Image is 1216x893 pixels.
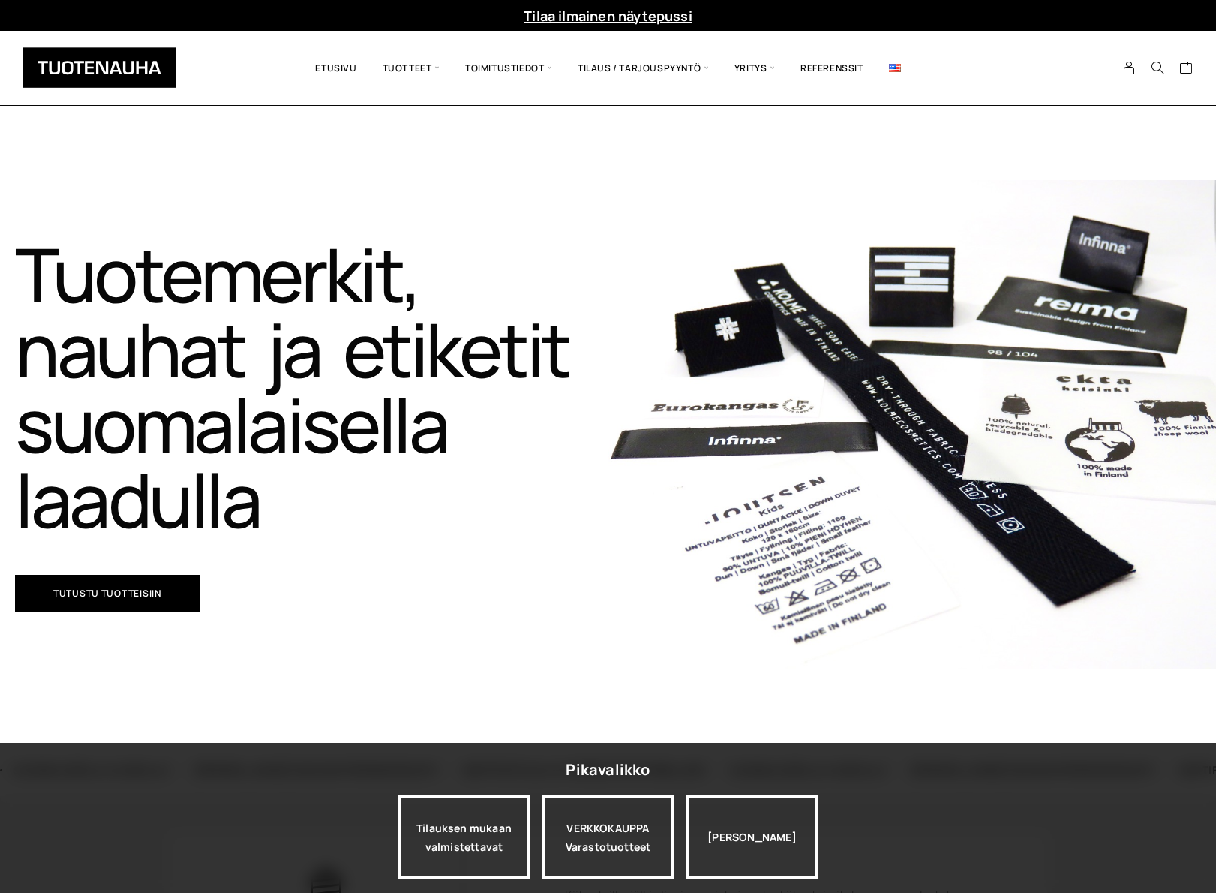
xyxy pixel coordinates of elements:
[889,64,901,72] img: English
[53,589,161,598] span: Tutustu tuotteisiin
[686,795,818,879] div: [PERSON_NAME]
[722,42,788,94] span: Yritys
[1143,61,1172,74] button: Search
[524,7,692,25] a: Tilaa ilmainen näytepussi
[398,795,530,879] a: Tilauksen mukaan valmistettavat
[23,47,176,88] img: Tuotenauha Oy
[542,795,674,879] div: VERKKOKAUPPA Varastotuotteet
[452,42,565,94] span: Toimitustiedot
[565,42,722,94] span: Tilaus / Tarjouspyyntö
[1115,61,1144,74] a: My Account
[302,42,369,94] a: Etusivu
[788,42,876,94] a: Referenssit
[15,237,608,537] h1: Tuotemerkit, nauhat ja etiketit suomalaisella laadulla​
[1179,60,1193,78] a: Cart
[542,795,674,879] a: VERKKOKAUPPAVarastotuotteet
[15,575,200,612] a: Tutustu tuotteisiin
[566,756,650,783] div: Pikavalikko
[370,42,452,94] span: Tuotteet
